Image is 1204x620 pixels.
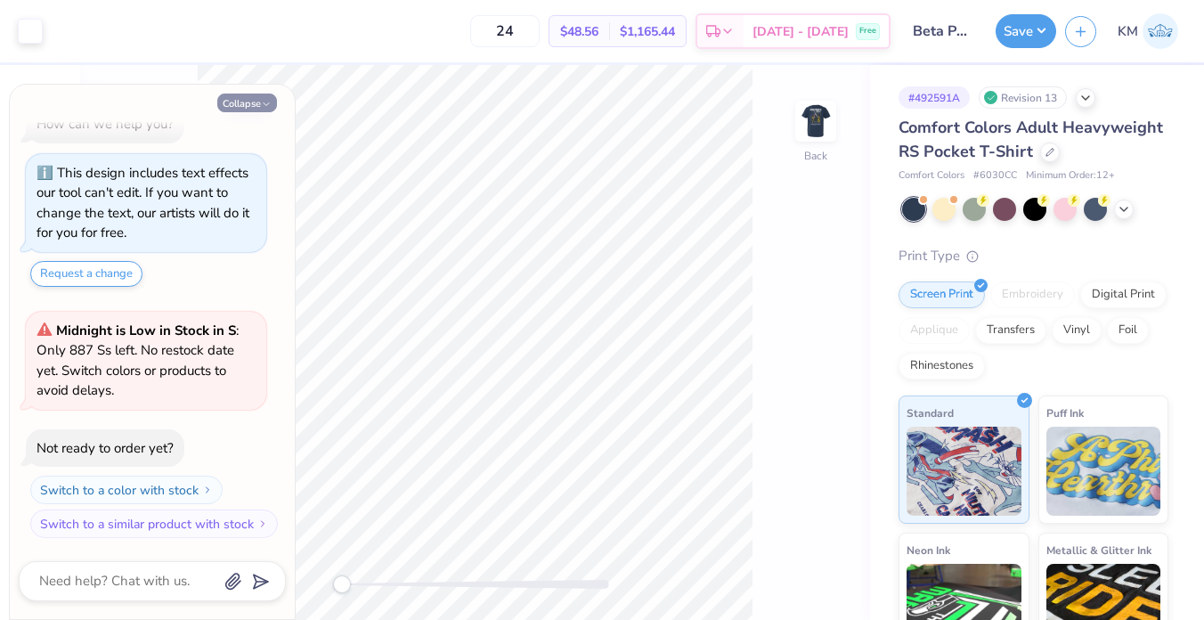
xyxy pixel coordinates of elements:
[1046,404,1084,422] span: Puff Ink
[990,281,1075,308] div: Embroidery
[907,404,954,422] span: Standard
[899,117,1163,162] span: Comfort Colors Adult Heavyweight RS Pocket T-Shirt
[979,86,1067,109] div: Revision 13
[560,22,598,41] span: $48.56
[620,22,675,41] span: $1,165.44
[899,246,1168,266] div: Print Type
[217,94,277,112] button: Collapse
[1143,13,1178,49] img: Kate Maclennan
[804,148,827,164] div: Back
[798,103,834,139] img: Back
[1026,168,1115,184] span: Minimum Order: 12 +
[907,427,1021,516] img: Standard
[30,261,142,287] button: Request a change
[996,14,1056,48] button: Save
[1107,317,1149,344] div: Foil
[752,22,849,41] span: [DATE] - [DATE]
[470,15,540,47] input: – –
[37,115,174,133] div: How can we help you?
[37,322,239,400] span: : Only 887 Ss left. No restock date yet. Switch colors or products to avoid delays.
[899,281,985,308] div: Screen Print
[975,317,1046,344] div: Transfers
[333,575,351,593] div: Accessibility label
[899,353,985,379] div: Rhinestones
[899,13,987,49] input: Untitled Design
[1080,281,1167,308] div: Digital Print
[1118,21,1138,42] span: KM
[257,518,268,529] img: Switch to a similar product with stock
[37,439,174,457] div: Not ready to order yet?
[973,168,1017,184] span: # 6030CC
[899,86,970,109] div: # 492591A
[56,322,236,339] strong: Midnight is Low in Stock in S
[907,541,950,559] span: Neon Ink
[30,510,278,538] button: Switch to a similar product with stock
[30,476,223,504] button: Switch to a color with stock
[1052,317,1102,344] div: Vinyl
[899,168,964,184] span: Comfort Colors
[1046,427,1161,516] img: Puff Ink
[202,485,213,495] img: Switch to a color with stock
[899,317,970,344] div: Applique
[1110,13,1186,49] a: KM
[859,25,876,37] span: Free
[1046,541,1151,559] span: Metallic & Glitter Ink
[37,164,249,242] div: This design includes text effects our tool can't edit. If you want to change the text, our artist...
